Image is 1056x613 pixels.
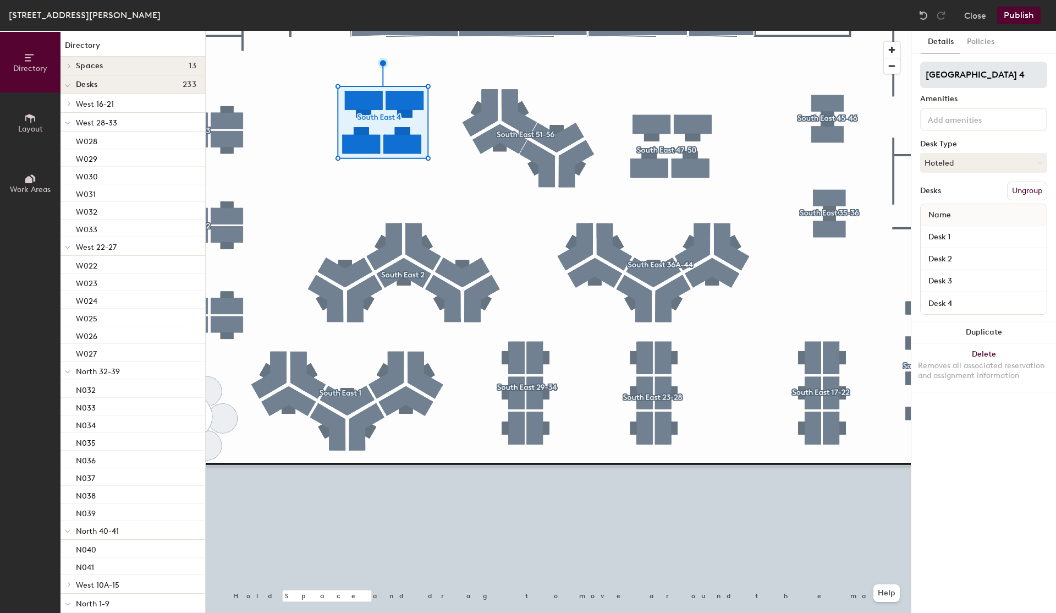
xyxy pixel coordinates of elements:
span: Directory [13,64,47,73]
p: W027 [76,346,97,359]
p: W031 [76,187,96,199]
span: Layout [18,124,43,134]
span: North 1-9 [76,599,109,609]
p: W025 [76,311,97,324]
input: Add amenities [926,112,1025,125]
p: N033 [76,400,96,413]
h1: Directory [61,40,205,57]
img: Undo [918,10,929,21]
button: Hoteled [920,153,1047,173]
p: W028 [76,134,97,146]
button: Ungroup [1007,182,1047,200]
button: Help [873,584,900,602]
span: 233 [183,80,196,89]
span: 13 [189,62,196,70]
button: DeleteRemoves all associated reservation and assignment information [911,343,1056,392]
span: West 28-33 [76,118,117,128]
span: North 32-39 [76,367,120,376]
input: Unnamed desk [923,229,1044,245]
div: [STREET_ADDRESS][PERSON_NAME] [9,8,161,22]
p: N040 [76,542,96,555]
p: N041 [76,560,94,572]
p: W032 [76,204,97,217]
input: Unnamed desk [923,295,1044,311]
button: Duplicate [911,321,1056,343]
p: W029 [76,151,97,164]
p: W030 [76,169,98,182]
p: W033 [76,222,97,234]
input: Unnamed desk [923,273,1044,289]
span: Desks [76,80,97,89]
span: West 16-21 [76,100,114,109]
input: Unnamed desk [923,251,1044,267]
p: N032 [76,382,96,395]
p: N039 [76,506,96,518]
p: N034 [76,418,96,430]
p: W022 [76,258,97,271]
span: Name [923,205,956,225]
span: West 22-27 [76,243,117,252]
button: Details [921,31,960,53]
p: N038 [76,488,96,501]
p: N036 [76,453,96,466]
div: Removes all associated reservation and assignment information [918,361,1049,381]
div: Amenities [920,95,1047,103]
button: Policies [960,31,1001,53]
button: Close [964,7,986,24]
span: North 40-41 [76,527,119,536]
span: West 10A-15 [76,581,119,590]
p: N037 [76,470,95,483]
p: W026 [76,329,97,341]
button: Publish [997,7,1041,24]
p: W024 [76,293,97,306]
span: Work Areas [10,185,51,194]
img: Redo [936,10,947,21]
div: Desk Type [920,140,1047,149]
p: N035 [76,435,96,448]
div: Desks [920,187,941,195]
span: Spaces [76,62,103,70]
p: W023 [76,276,97,288]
